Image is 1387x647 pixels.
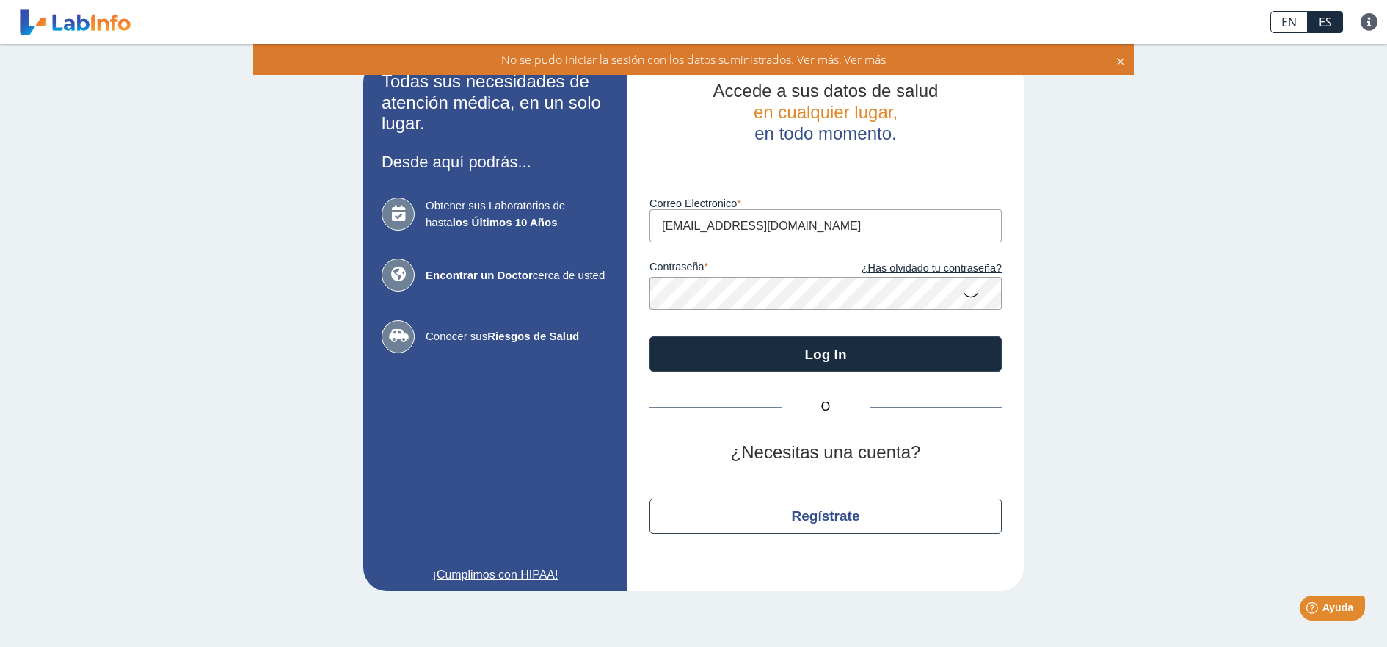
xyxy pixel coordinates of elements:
[382,71,609,134] h2: Todas sus necesidades de atención médica, en un solo lugar.
[649,198,1002,209] label: Correo Electronico
[501,51,842,68] span: No se pudo iniciar la sesión con los datos suministrados. Ver más.
[713,81,939,101] span: Accede a sus datos de salud
[1308,11,1343,33] a: ES
[649,499,1002,534] button: Regístrate
[649,261,826,277] label: contraseña
[426,328,609,345] span: Conocer sus
[487,330,579,342] b: Riesgos de Salud
[826,261,1002,277] a: ¿Has olvidado tu contraseña?
[782,398,870,416] span: O
[649,442,1002,463] h2: ¿Necesitas una cuenta?
[382,153,609,171] h3: Desde aquí podrás...
[754,123,896,143] span: en todo momento.
[649,336,1002,372] button: Log In
[426,267,609,284] span: cerca de usted
[1270,11,1308,33] a: EN
[1256,590,1371,631] iframe: Help widget launcher
[842,51,887,68] span: Ver más
[426,269,533,281] b: Encontrar un Doctor
[382,566,609,584] a: ¡Cumplimos con HIPAA!
[754,102,898,122] span: en cualquier lugar,
[453,216,558,228] b: los Últimos 10 Años
[426,198,609,231] span: Obtener sus Laboratorios de hasta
